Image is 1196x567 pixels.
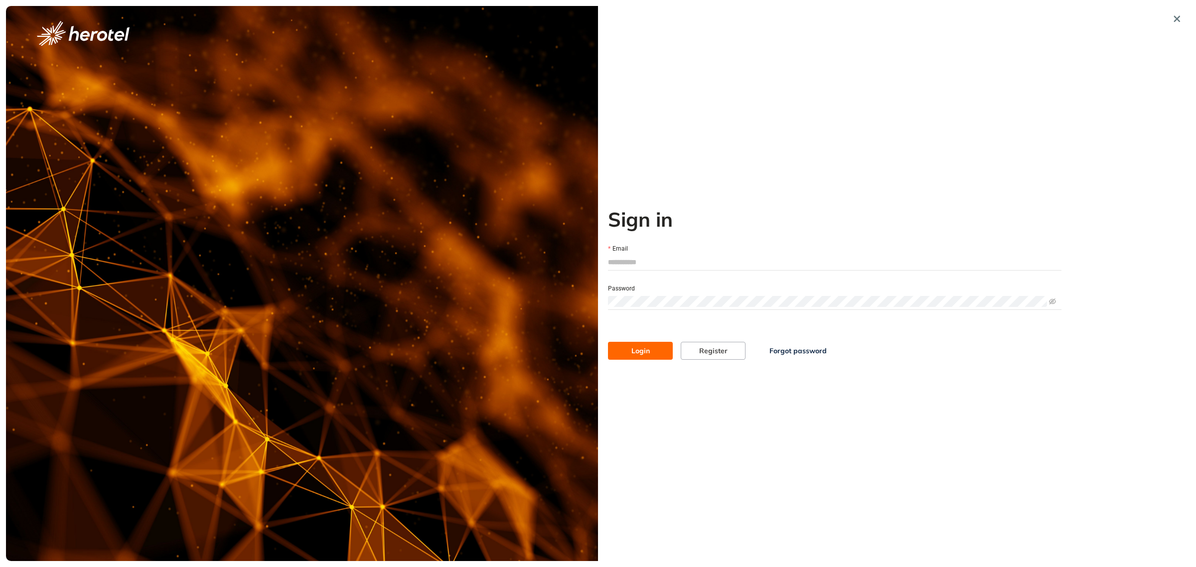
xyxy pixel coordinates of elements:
h2: Sign in [608,207,1061,231]
label: Password [608,284,635,293]
span: Login [631,345,650,356]
label: Email [608,244,628,254]
span: eye-invisible [1049,298,1056,305]
input: Password [608,296,1047,307]
button: Forgot password [753,342,843,360]
img: cover image [6,6,598,561]
span: Register [699,345,728,356]
button: logo [21,21,146,46]
button: Login [608,342,673,360]
span: Forgot password [769,345,827,356]
input: Email [608,255,1061,270]
img: logo [37,21,130,46]
button: Register [681,342,746,360]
